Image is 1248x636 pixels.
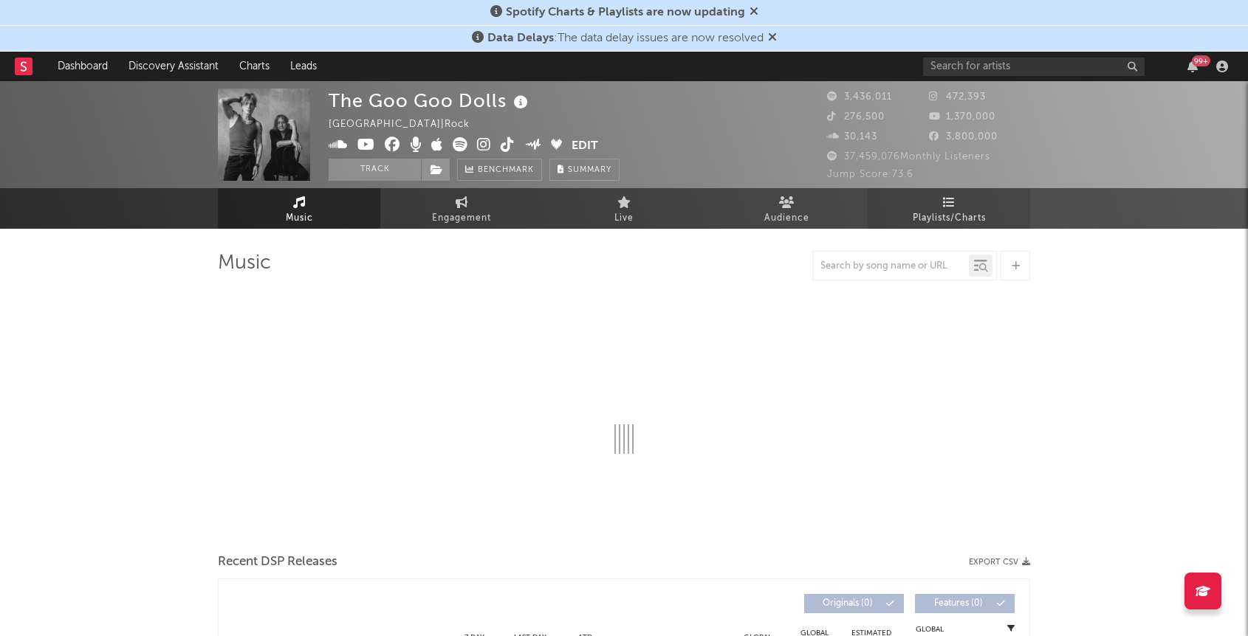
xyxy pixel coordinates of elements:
a: Playlists/Charts [868,188,1030,229]
a: Discovery Assistant [118,52,229,81]
span: Spotify Charts & Playlists are now updating [506,7,745,18]
a: Live [543,188,705,229]
span: Benchmark [478,162,534,179]
button: 99+ [1187,61,1198,72]
div: The Goo Goo Dolls [329,89,532,113]
div: [GEOGRAPHIC_DATA] | Rock [329,116,487,134]
span: Playlists/Charts [913,210,986,227]
a: Music [218,188,380,229]
span: Summary [568,166,611,174]
span: Audience [764,210,809,227]
a: Charts [229,52,280,81]
span: 30,143 [827,132,877,142]
span: Recent DSP Releases [218,553,337,571]
span: Jump Score: 73.6 [827,170,913,179]
input: Search by song name or URL [813,260,969,272]
span: 1,370,000 [929,112,995,122]
button: Summary [549,159,620,181]
a: Benchmark [457,159,542,181]
button: Originals(0) [804,594,904,613]
a: Leads [280,52,327,81]
span: Engagement [432,210,491,227]
span: Live [614,210,634,227]
span: Dismiss [750,7,758,18]
span: Music [286,210,313,227]
div: 99 + [1192,55,1210,66]
span: Dismiss [768,32,777,44]
span: Originals ( 0 ) [814,599,882,608]
a: Engagement [380,188,543,229]
span: : The data delay issues are now resolved [487,32,764,44]
span: 3,800,000 [929,132,998,142]
span: 472,393 [929,92,986,102]
span: 276,500 [827,112,885,122]
a: Audience [705,188,868,229]
button: Track [329,159,421,181]
a: Dashboard [47,52,118,81]
span: Data Delays [487,32,554,44]
span: 3,436,011 [827,92,892,102]
button: Edit [572,137,598,156]
input: Search for artists [923,58,1145,76]
span: 37,459,076 Monthly Listeners [827,152,990,162]
button: Export CSV [969,558,1030,567]
span: Features ( 0 ) [925,599,992,608]
button: Features(0) [915,594,1015,613]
